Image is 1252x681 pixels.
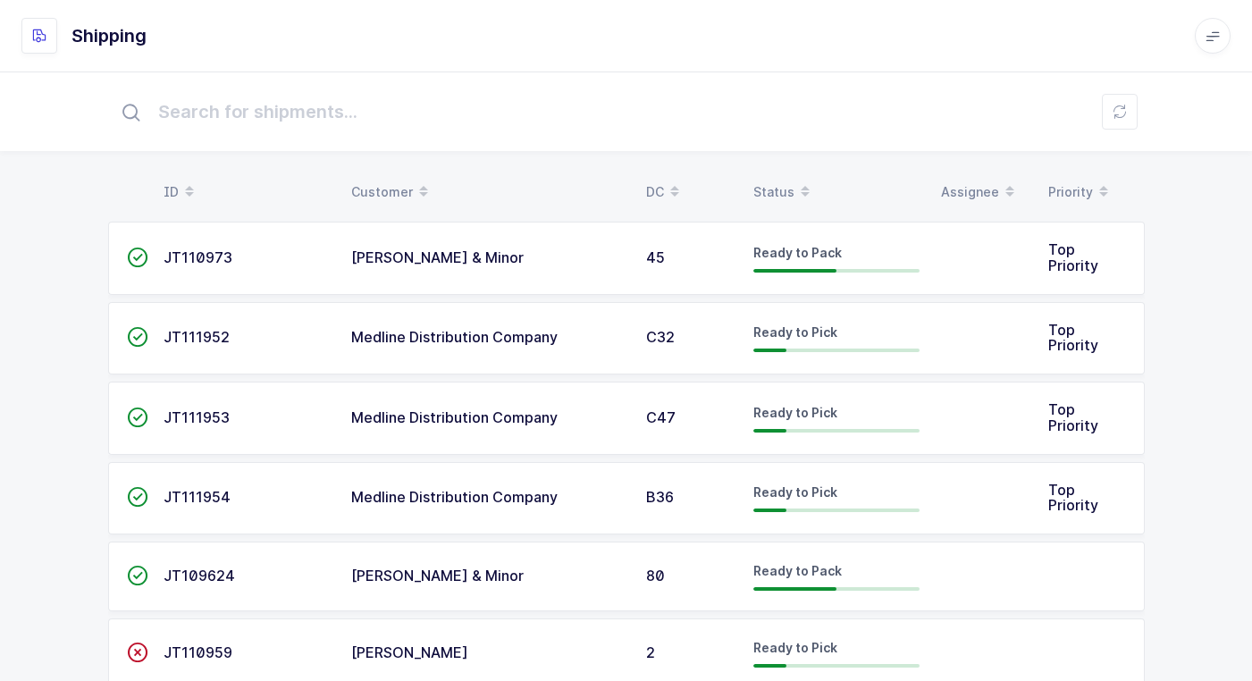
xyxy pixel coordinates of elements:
div: Customer [351,177,625,207]
span: C47 [646,408,676,426]
div: Status [753,177,920,207]
div: DC [646,177,732,207]
span: Top Priority [1048,400,1098,434]
span: JT111954 [164,488,231,506]
span: Medline Distribution Company [351,488,558,506]
span: Ready to Pack [753,563,842,578]
span: [PERSON_NAME] & Minor [351,248,524,266]
span: Medline Distribution Company [351,408,558,426]
div: ID [164,177,330,207]
h1: Shipping [71,21,147,50]
span: Ready to Pack [753,245,842,260]
div: Priority [1048,177,1134,207]
span:  [127,567,148,584]
span: C32 [646,328,675,346]
span: 45 [646,248,665,266]
div: Assignee [941,177,1027,207]
span: 2 [646,643,655,661]
span: Ready to Pick [753,484,837,500]
span: JT111953 [164,408,230,426]
span: 80 [646,567,665,584]
span: JT109624 [164,567,235,584]
span:  [127,643,148,661]
span: Ready to Pick [753,324,837,340]
span: B36 [646,488,674,506]
span:  [127,408,148,426]
span: [PERSON_NAME] [351,643,468,661]
span: Ready to Pick [753,405,837,420]
span: JT110959 [164,643,232,661]
span: JT111952 [164,328,230,346]
span: Medline Distribution Company [351,328,558,346]
span: JT110973 [164,248,232,266]
span:  [127,248,148,266]
span: [PERSON_NAME] & Minor [351,567,524,584]
span:  [127,488,148,506]
span: Top Priority [1048,481,1098,515]
span: Ready to Pick [753,640,837,655]
span:  [127,328,148,346]
input: Search for shipments... [108,83,1145,140]
span: Top Priority [1048,321,1098,355]
span: Top Priority [1048,240,1098,274]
